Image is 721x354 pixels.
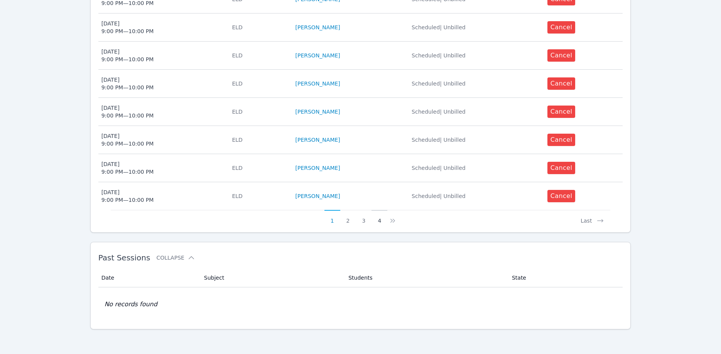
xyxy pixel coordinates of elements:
[547,77,576,90] button: Cancel
[98,154,623,182] tr: [DATE]9:00 PM—10:00 PMELD[PERSON_NAME]Scheduled| UnbilledCancel
[232,23,286,31] div: ELD
[507,268,623,287] th: State
[344,268,507,287] th: Students
[101,76,154,91] div: [DATE] 9:00 PM — 10:00 PM
[295,23,340,31] a: [PERSON_NAME]
[98,98,623,126] tr: [DATE]9:00 PM—10:00 PMELD[PERSON_NAME]Scheduled| UnbilledCancel
[547,21,576,34] button: Cancel
[101,104,154,119] div: [DATE] 9:00 PM — 10:00 PM
[295,136,340,144] a: [PERSON_NAME]
[412,52,466,59] span: Scheduled | Unbilled
[101,132,154,148] div: [DATE] 9:00 PM — 10:00 PM
[232,136,286,144] div: ELD
[98,42,623,70] tr: [DATE]9:00 PM—10:00 PMELD[PERSON_NAME]Scheduled| UnbilledCancel
[101,188,154,204] div: [DATE] 9:00 PM — 10:00 PM
[232,80,286,87] div: ELD
[101,20,154,35] div: [DATE] 9:00 PM — 10:00 PM
[340,210,356,225] button: 2
[98,70,623,98] tr: [DATE]9:00 PM—10:00 PMELD[PERSON_NAME]Scheduled| UnbilledCancel
[101,48,154,63] div: [DATE] 9:00 PM — 10:00 PM
[574,210,610,225] button: Last
[98,182,623,210] tr: [DATE]9:00 PM—10:00 PMELD[PERSON_NAME]Scheduled| UnbilledCancel
[98,13,623,42] tr: [DATE]9:00 PM—10:00 PMELD[PERSON_NAME]Scheduled| UnbilledCancel
[98,126,623,154] tr: [DATE]9:00 PM—10:00 PMELD[PERSON_NAME]Scheduled| UnbilledCancel
[412,193,466,199] span: Scheduled | Unbilled
[356,210,372,225] button: 3
[295,192,340,200] a: [PERSON_NAME]
[412,137,466,143] span: Scheduled | Unbilled
[232,164,286,172] div: ELD
[295,52,340,59] a: [PERSON_NAME]
[412,165,466,171] span: Scheduled | Unbilled
[295,80,340,87] a: [PERSON_NAME]
[98,253,150,262] span: Past Sessions
[371,210,387,225] button: 4
[412,81,466,87] span: Scheduled | Unbilled
[547,106,576,118] button: Cancel
[295,164,340,172] a: [PERSON_NAME]
[547,134,576,146] button: Cancel
[412,109,466,115] span: Scheduled | Unbilled
[547,49,576,62] button: Cancel
[547,190,576,202] button: Cancel
[156,254,195,262] button: Collapse
[232,108,286,116] div: ELD
[295,108,340,116] a: [PERSON_NAME]
[232,52,286,59] div: ELD
[199,268,344,287] th: Subject
[232,192,286,200] div: ELD
[98,287,623,321] td: No records found
[98,268,199,287] th: Date
[324,210,340,225] button: 1
[412,24,466,30] span: Scheduled | Unbilled
[101,160,154,176] div: [DATE] 9:00 PM — 10:00 PM
[547,162,576,174] button: Cancel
